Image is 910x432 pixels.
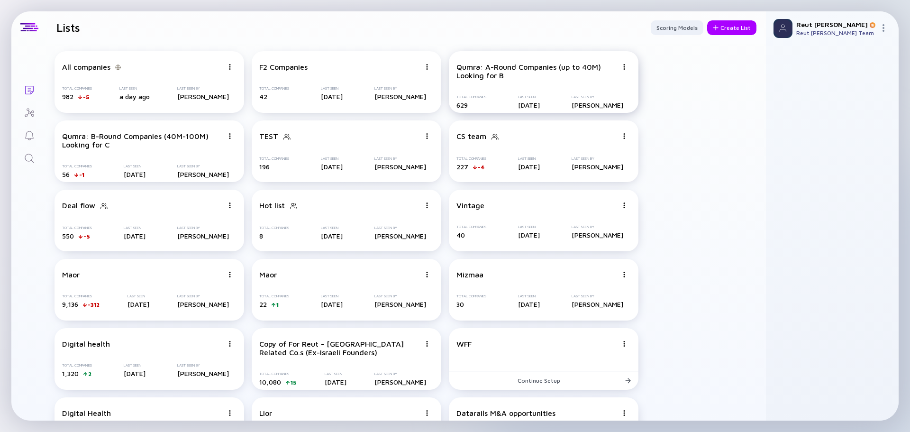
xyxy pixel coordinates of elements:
[227,202,233,208] img: Menu
[374,300,426,308] div: [PERSON_NAME]
[259,132,278,140] div: TEST
[572,101,623,109] div: [PERSON_NAME]
[259,226,289,230] div: Total Companies
[119,92,150,101] div: a day ago
[374,156,426,161] div: Last Seen By
[518,101,540,109] div: [DATE]
[177,92,229,101] div: [PERSON_NAME]
[227,64,233,70] img: Menu
[62,92,73,101] span: 982
[449,371,638,390] button: Continue Setup
[177,363,229,368] div: Last Seen By
[707,20,756,35] div: Create List
[518,95,540,99] div: Last Seen
[796,29,876,37] div: Reut [PERSON_NAME] Team
[518,294,540,298] div: Last Seen
[177,300,229,308] div: [PERSON_NAME]
[512,373,575,388] div: Continue Setup
[456,294,486,298] div: Total Companies
[478,164,485,171] div: -4
[11,123,47,146] a: Reminders
[62,164,92,168] div: Total Companies
[456,132,486,140] div: CS team
[572,163,623,171] div: [PERSON_NAME]
[227,272,233,277] img: Menu
[119,86,150,91] div: Last Seen
[227,341,233,347] img: Menu
[456,300,464,308] span: 30
[177,232,229,240] div: [PERSON_NAME]
[374,163,426,171] div: [PERSON_NAME]
[572,95,623,99] div: Last Seen By
[259,270,277,279] div: Maor
[621,341,627,347] img: Menu
[83,93,90,101] div: -5
[424,341,430,347] img: Menu
[572,225,623,229] div: Last Seen By
[424,202,430,208] img: Menu
[880,24,887,32] img: Menu
[325,372,346,376] div: Last Seen
[321,163,343,171] div: [DATE]
[177,369,229,377] div: [PERSON_NAME]
[259,294,289,298] div: Total Companies
[11,78,47,101] a: Lists
[424,272,430,277] img: Menu
[259,86,289,91] div: Total Companies
[62,86,92,91] div: Total Companies
[374,86,426,91] div: Last Seen By
[177,294,229,298] div: Last Seen By
[518,163,540,171] div: [DATE]
[62,340,110,348] div: Digital health
[621,272,627,277] img: Menu
[124,232,146,240] div: [DATE]
[124,164,146,168] div: Last Seen
[259,372,297,376] div: Total Companies
[127,294,149,298] div: Last Seen
[321,92,343,101] div: [DATE]
[62,369,79,377] span: 1,320
[518,156,540,161] div: Last Seen
[456,101,468,109] span: 629
[177,164,229,168] div: Last Seen By
[621,410,627,416] img: Menu
[518,231,540,239] div: [DATE]
[321,294,343,298] div: Last Seen
[62,300,78,308] span: 9,136
[62,232,74,240] span: 550
[83,233,90,240] div: -5
[321,300,343,308] div: [DATE]
[621,64,627,70] img: Menu
[259,300,267,308] span: 22
[651,20,703,35] div: Scoring Models
[259,340,420,357] div: Copy of For Reut - [GEOGRAPHIC_DATA] Related Co.s (Ex-Israeli Founders)
[325,378,346,386] div: [DATE]
[773,19,792,38] img: Profile Picture
[62,409,111,417] div: Digital Health
[456,409,555,417] div: Datarails M&A opportunities
[259,163,270,171] span: 196
[124,226,146,230] div: Last Seen
[177,170,229,178] div: [PERSON_NAME]
[424,410,430,416] img: Menu
[259,156,289,161] div: Total Companies
[62,363,92,368] div: Total Companies
[572,294,623,298] div: Last Seen By
[291,379,297,386] div: 15
[518,300,540,308] div: [DATE]
[796,20,876,28] div: Reut [PERSON_NAME]
[374,372,426,376] div: Last Seen By
[456,225,486,229] div: Total Companies
[321,232,343,240] div: [DATE]
[321,226,343,230] div: Last Seen
[374,378,426,386] div: [PERSON_NAME]
[227,133,233,139] img: Menu
[321,86,343,91] div: Last Seen
[456,201,484,210] div: Vintage
[456,63,618,80] div: Qumra: A-Round Companies (up to 40M) Looking for B
[124,170,146,178] div: [DATE]
[79,171,84,178] div: -1
[259,63,308,71] div: F2 Companies
[259,201,285,210] div: Hot list
[62,170,70,178] span: 56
